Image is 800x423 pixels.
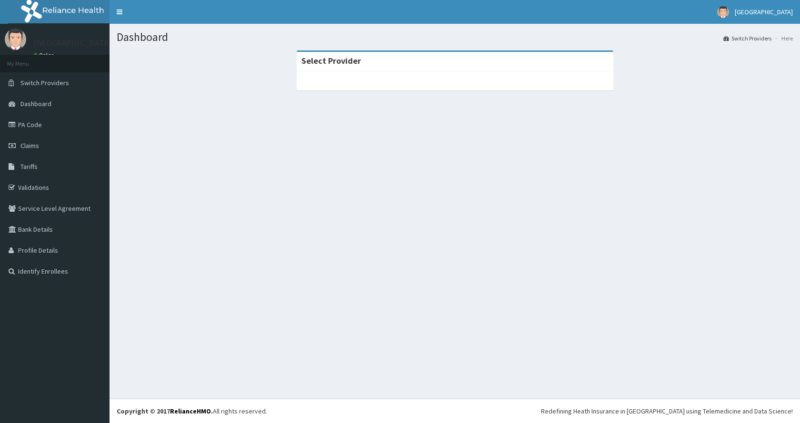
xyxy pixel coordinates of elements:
[541,406,793,416] div: Redefining Heath Insurance in [GEOGRAPHIC_DATA] using Telemedicine and Data Science!
[735,8,793,16] span: [GEOGRAPHIC_DATA]
[110,399,800,423] footer: All rights reserved.
[20,141,39,150] span: Claims
[170,407,211,415] a: RelianceHMO
[772,34,793,42] li: Here
[20,79,69,87] span: Switch Providers
[5,29,26,50] img: User Image
[20,99,51,108] span: Dashboard
[117,31,793,43] h1: Dashboard
[301,55,361,66] strong: Select Provider
[717,6,729,18] img: User Image
[117,407,213,415] strong: Copyright © 2017 .
[33,52,56,59] a: Online
[33,39,112,47] p: [GEOGRAPHIC_DATA]
[20,162,38,171] span: Tariffs
[723,34,771,42] a: Switch Providers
